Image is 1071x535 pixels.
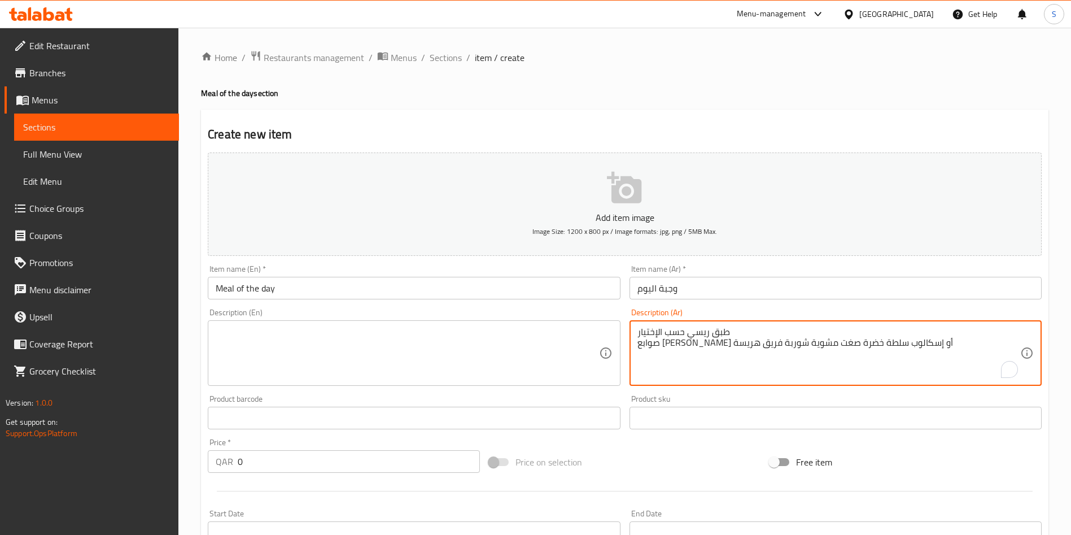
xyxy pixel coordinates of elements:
span: Version: [6,395,33,410]
input: Enter name Ar [630,277,1042,299]
a: Grocery Checklist [5,358,179,385]
span: Image Size: 1200 x 800 px / Image formats: jpg, png / 5MB Max. [532,225,717,238]
span: S [1052,8,1056,20]
input: Please enter product sku [630,407,1042,429]
button: Add item imageImage Size: 1200 x 800 px / Image formats: jpg, png / 5MB Max. [208,153,1042,256]
a: Sections [430,51,462,64]
a: Home [201,51,237,64]
li: / [466,51,470,64]
span: Full Menu View [23,147,170,161]
span: Upsell [29,310,170,324]
a: Menus [5,86,179,114]
input: Enter name En [208,277,620,299]
a: Upsell [5,303,179,330]
span: Get support on: [6,415,58,429]
span: Grocery Checklist [29,364,170,378]
h2: Create new item [208,126,1042,143]
span: Promotions [29,256,170,269]
span: 1.0.0 [35,395,53,410]
span: Sections [23,120,170,134]
a: Support.OpsPlatform [6,426,77,441]
a: Coverage Report [5,330,179,358]
a: Restaurants management [250,50,364,65]
span: Coverage Report [29,337,170,351]
span: Menu disclaimer [29,283,170,297]
li: / [421,51,425,64]
li: / [369,51,373,64]
a: Branches [5,59,179,86]
span: Choice Groups [29,202,170,215]
textarea: To enrich screen reader interactions, please activate Accessibility in Grammarly extension settings [637,327,1020,380]
a: Edit Menu [14,168,179,195]
a: Promotions [5,249,179,276]
p: Add item image [225,211,1024,224]
a: Edit Restaurant [5,32,179,59]
a: Coupons [5,222,179,249]
a: Choice Groups [5,195,179,222]
span: Coupons [29,229,170,242]
div: Menu-management [737,7,806,21]
nav: breadcrumb [201,50,1048,65]
a: Full Menu View [14,141,179,168]
span: Menus [32,93,170,107]
a: Sections [14,114,179,141]
a: Menus [377,50,417,65]
div: [GEOGRAPHIC_DATA] [859,8,934,20]
li: / [242,51,246,64]
span: Edit Menu [23,175,170,188]
p: QAR [216,455,233,468]
input: Please enter product barcode [208,407,620,429]
span: Edit Restaurant [29,39,170,53]
input: Please enter price [238,450,480,473]
span: Price on selection [515,455,582,469]
a: Menu disclaimer [5,276,179,303]
span: item / create [475,51,524,64]
span: Menus [391,51,417,64]
h4: Meal of the day section [201,88,1048,99]
span: Free item [796,455,832,469]
span: Restaurants management [264,51,364,64]
span: Branches [29,66,170,80]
